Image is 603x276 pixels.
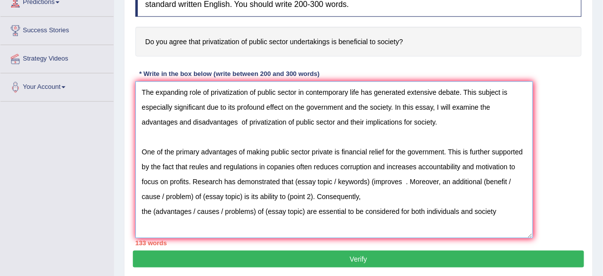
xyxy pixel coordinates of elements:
[0,73,114,98] a: Your Account
[133,251,584,268] button: Verify
[135,238,582,248] div: 133 words
[0,45,114,70] a: Strategy Videos
[135,27,582,57] h4: Do you agree that privatization of public sector undertakings is beneficial to society?
[135,69,323,78] div: * Write in the box below (write between 200 and 300 words)
[0,17,114,42] a: Success Stories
